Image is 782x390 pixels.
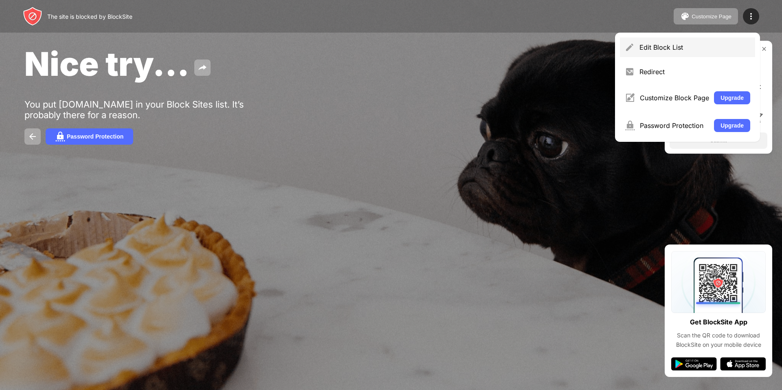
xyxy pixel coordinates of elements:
[674,8,738,24] button: Customize Page
[625,67,635,77] img: menu-redirect.svg
[640,94,709,102] div: Customize Block Page
[761,46,767,52] img: rate-us-close.svg
[640,121,709,130] div: Password Protection
[55,132,65,141] img: password.svg
[625,121,635,130] img: menu-password.svg
[714,119,750,132] button: Upgrade
[625,93,635,103] img: menu-customize.svg
[23,7,42,26] img: header-logo.svg
[67,133,123,140] div: Password Protection
[47,13,132,20] div: The site is blocked by BlockSite
[690,316,747,328] div: Get BlockSite App
[625,42,635,52] img: menu-pencil.svg
[28,132,37,141] img: back.svg
[692,13,731,20] div: Customize Page
[671,251,766,313] img: qrcode.svg
[680,11,690,21] img: pallet.svg
[671,331,766,349] div: Scan the QR code to download BlockSite on your mobile device
[746,11,756,21] img: menu-icon.svg
[24,44,189,84] span: Nice try...
[671,357,717,370] img: google-play.svg
[198,63,207,73] img: share.svg
[46,128,133,145] button: Password Protection
[24,99,276,120] div: You put [DOMAIN_NAME] in your Block Sites list. It’s probably there for a reason.
[720,357,766,370] img: app-store.svg
[714,91,750,104] button: Upgrade
[639,68,750,76] div: Redirect
[639,43,750,51] div: Edit Block List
